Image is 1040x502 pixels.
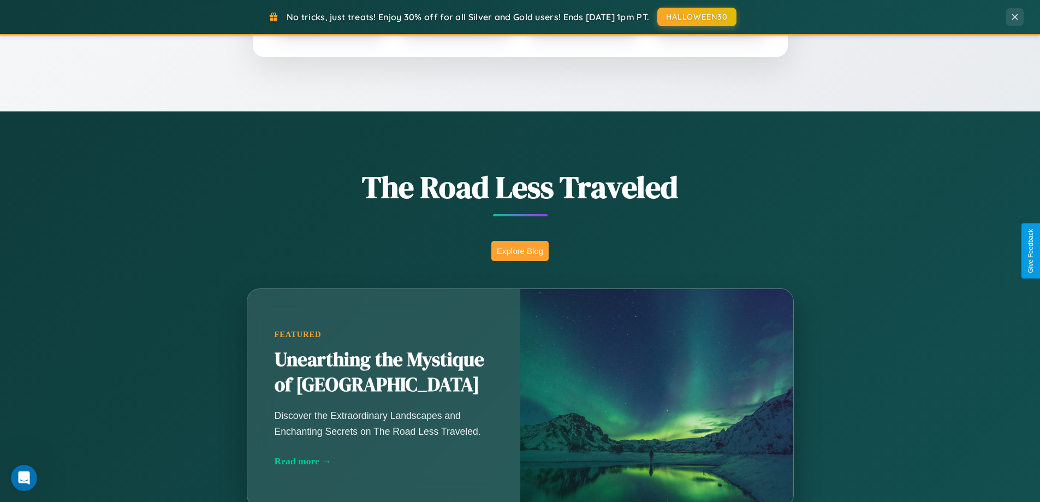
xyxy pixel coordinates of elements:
div: Give Feedback [1027,229,1035,273]
span: No tricks, just treats! Enjoy 30% off for all Silver and Gold users! Ends [DATE] 1pm PT. [287,11,649,22]
h1: The Road Less Traveled [193,166,848,208]
button: Explore Blog [491,241,549,261]
div: Read more → [275,456,493,467]
button: HALLOWEEN30 [657,8,736,26]
div: Featured [275,330,493,339]
h2: Unearthing the Mystique of [GEOGRAPHIC_DATA] [275,347,493,398]
p: Discover the Extraordinary Landscapes and Enchanting Secrets on The Road Less Traveled. [275,408,493,439]
iframe: Intercom live chat [11,465,37,491]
